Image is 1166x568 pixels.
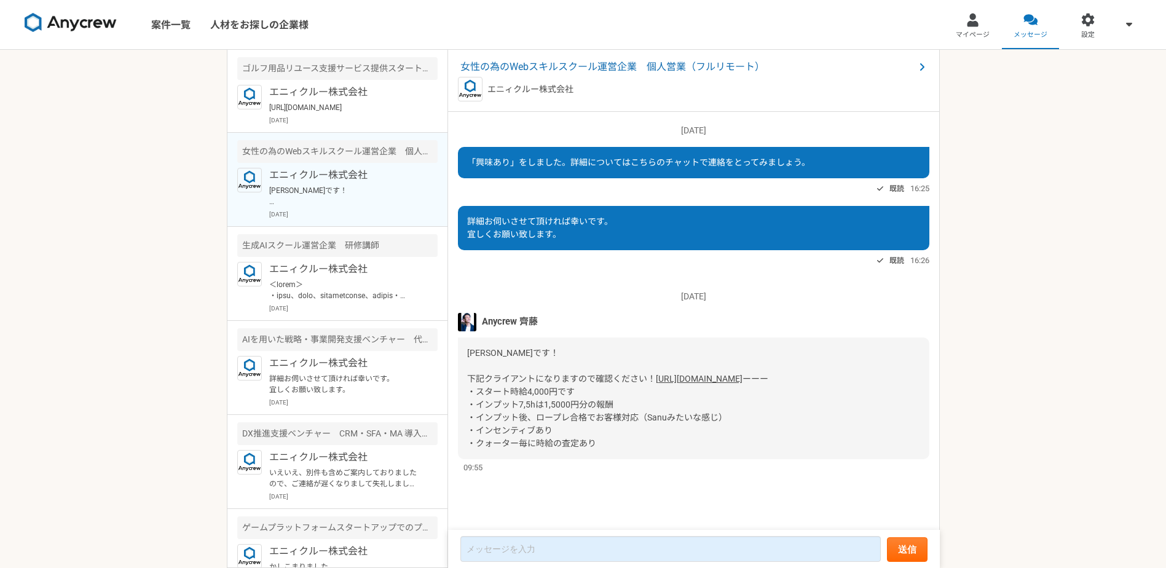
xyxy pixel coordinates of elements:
img: logo_text_blue_01.png [237,85,262,109]
div: DX推進支援ベンチャー CRM・SFA・MA 導入コンサルタント [237,422,438,445]
span: [PERSON_NAME]です！ 下記クライアントになりますので確認ください！ [467,348,656,384]
span: 既読 [889,181,904,196]
p: [DATE] [269,492,438,501]
div: ゲームプラットフォームスタートアップでのプロジェクト推進（PM）業務を募集 [237,516,438,539]
div: AIを用いた戦略・事業開発支援ベンチャー 代表のメンター（業務コンサルタント） [237,328,438,351]
div: ゴルフ用品リユース支援サービス提供スタートアップ カスタマーサクセス（店舗営業） [237,57,438,80]
p: [DATE] [269,304,438,313]
span: 既読 [889,253,904,268]
p: [DATE] [269,210,438,219]
p: [DATE] [458,290,929,303]
img: logo_text_blue_01.png [237,450,262,475]
p: いえいえ、別件も含めご案内しておりましたので、ご連絡が遅くなりまして失礼しました。 引き続きよろしくお願い致します。 [269,467,421,489]
span: ーーー ・スタート時給4,000円です ・インプット7,5hは1,5000円分の報酬 ・インプット後、ロープレ合格でお客様対応（Sanuみたいな感じ） ・インセンティブあり ・クォーター毎に時給... [467,374,768,448]
span: 09:55 [463,462,483,473]
p: [DATE] [269,116,438,125]
span: マイページ [956,30,990,40]
p: [PERSON_NAME]です！ 下記クライアントになりますので確認ください！ [URL][DOMAIN_NAME] ーーー ・スタート時給4,000円です ・インプット7,5hは1,5000円... [269,185,421,207]
p: 詳細お伺いさせて頂ければ幸いです。 宜しくお願い致します。 [269,373,421,395]
p: ＜lorem＞ ・ipsu、dolo、sitametconse、adipis・elitseddoeiusm1tem ⇒〇 incidid1utlaboreetd。 magnaaliquaenim... [269,279,421,301]
a: [URL][DOMAIN_NAME] [656,374,743,384]
p: [DATE] [458,124,929,137]
img: logo_text_blue_01.png [458,77,483,101]
span: メッセージ [1014,30,1047,40]
p: エニィクルー株式会社 [269,85,421,100]
span: Anycrew 齊藤 [482,315,538,328]
button: 送信 [887,537,928,562]
img: logo_text_blue_01.png [237,262,262,286]
span: 詳細お伺いさせて頂ければ幸いです。 宜しくお願い致します。 [467,216,613,239]
p: [DATE] [269,398,438,407]
p: エニィクルー株式会社 [269,168,421,183]
p: エニィクルー株式会社 [269,450,421,465]
div: 女性の為のWebスキルスクール運営企業 個人営業（フルリモート） [237,140,438,163]
span: 女性の為のWebスキルスクール運営企業 個人営業（フルリモート） [460,60,915,74]
p: エニィクルー株式会社 [269,356,421,371]
p: エニィクルー株式会社 [269,262,421,277]
div: 生成AIスクール運営企業 研修講師 [237,234,438,257]
span: 16:25 [910,183,929,194]
p: [URL][DOMAIN_NAME] [269,102,421,113]
p: エニィクルー株式会社 [269,544,421,559]
p: エニィクルー株式会社 [487,83,573,96]
img: 8DqYSo04kwAAAAASUVORK5CYII= [25,13,117,33]
span: 16:26 [910,254,929,266]
img: logo_text_blue_01.png [237,356,262,381]
img: logo_text_blue_01.png [237,168,262,192]
span: 設定 [1081,30,1095,40]
span: 「興味あり」をしました。詳細についてはこちらのチャットで連絡をとってみましょう。 [467,157,810,167]
img: S__5267474.jpg [458,313,476,331]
